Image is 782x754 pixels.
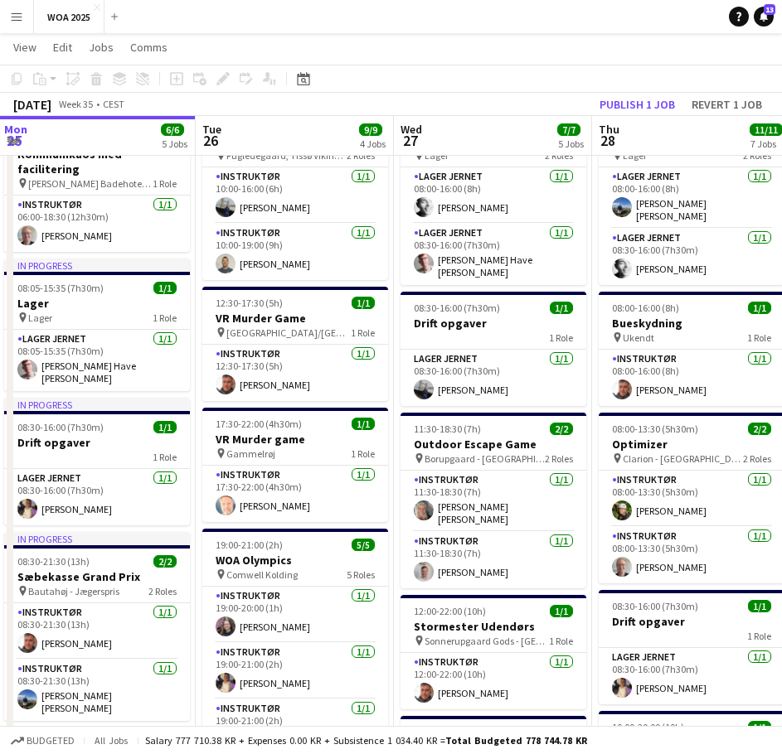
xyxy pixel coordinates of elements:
[103,98,124,110] div: CEST
[53,40,72,55] span: Edit
[754,7,774,27] a: 13
[55,98,96,110] span: Week 35
[34,1,104,33] button: WOA 2025
[130,40,168,55] span: Comms
[445,734,587,747] span: Total Budgeted 778 744.78 KR
[13,96,51,113] div: [DATE]
[27,735,75,747] span: Budgeted
[764,4,775,15] span: 13
[145,734,587,747] div: Salary 777 710.38 KR + Expenses 0.00 KR + Subsistence 1 034.40 KR =
[46,36,79,58] a: Edit
[91,734,131,747] span: All jobs
[7,36,43,58] a: View
[13,40,36,55] span: View
[8,732,77,750] button: Budgeted
[89,40,114,55] span: Jobs
[685,94,769,115] button: Revert 1 job
[82,36,120,58] a: Jobs
[593,94,682,115] button: Publish 1 job
[124,36,174,58] a: Comms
